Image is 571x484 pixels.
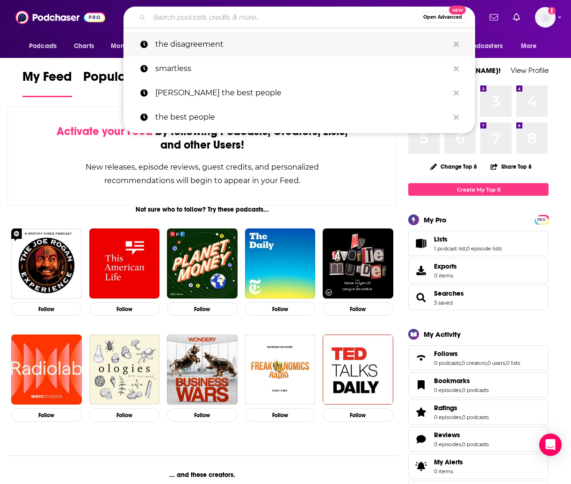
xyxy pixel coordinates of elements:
[425,161,483,172] button: Change Top 8
[412,406,430,419] a: Ratings
[449,6,466,14] span: New
[434,458,463,466] span: My Alerts
[15,8,105,26] img: Podchaser - Follow, Share and Rate Podcasts
[167,228,238,299] img: Planet Money
[408,183,549,196] a: Create My Top 8
[245,228,316,299] img: The Daily
[462,441,489,448] a: 0 podcasts
[434,235,502,243] a: Lists
[462,387,489,393] a: 0 podcasts
[123,105,475,129] a: the best people
[539,434,562,456] div: Open Intercom Messenger
[434,387,461,393] a: 0 episodes
[408,345,549,370] span: Follows
[462,360,486,366] a: 0 creators
[434,468,463,475] span: 0 items
[452,37,516,55] button: open menu
[167,302,238,316] button: Follow
[434,235,448,243] span: Lists
[155,105,449,129] p: the best people
[11,228,82,299] img: The Joe Rogan Experience
[434,349,458,358] span: Follows
[55,125,350,152] div: by following Podcasts, Creators, Lists, and other Users!
[323,228,393,299] img: My Favorite Murder with Karen Kilgariff and Georgia Hardstark
[167,408,238,422] button: Follow
[89,228,160,299] img: This American Life
[408,372,549,398] span: Bookmarks
[486,360,487,366] span: ,
[434,414,461,420] a: 0 episodes
[408,231,549,256] span: Lists
[506,360,520,366] a: 0 lists
[465,245,466,252] span: ,
[68,37,100,55] a: Charts
[419,12,466,23] button: Open AdvancedNew
[535,7,556,28] img: User Profile
[434,262,457,270] span: Exports
[22,37,69,55] button: open menu
[461,414,462,420] span: ,
[408,258,549,283] a: Exports
[535,7,556,28] span: Logged in as susansaulny
[89,302,160,316] button: Follow
[408,399,549,425] span: Ratings
[490,157,532,176] button: Share Top 8
[323,408,393,422] button: Follow
[434,404,457,412] span: Ratings
[434,245,465,252] a: 1 podcast list
[461,360,462,366] span: ,
[434,377,470,385] span: Bookmarks
[57,124,152,138] span: Activate your Feed
[412,351,430,364] a: Follows
[511,66,549,75] a: View Profile
[89,408,160,422] button: Follow
[412,237,430,250] a: Lists
[461,387,462,393] span: ,
[11,335,82,405] img: Radiolab
[466,245,502,252] a: 0 episode lists
[245,335,316,405] img: Freakonomics Radio
[89,335,160,405] img: Ologies with Alie Ward
[123,57,475,81] a: smartless
[535,7,556,28] button: Show profile menu
[434,404,489,412] a: Ratings
[408,427,549,452] span: Reviews
[123,81,475,105] a: [PERSON_NAME] the best people
[434,360,461,366] a: 0 podcasts
[22,69,72,90] span: My Feed
[412,433,430,446] a: Reviews
[536,216,547,223] a: PRO
[434,289,464,298] a: Searches
[408,285,549,310] span: Searches
[434,377,489,385] a: Bookmarks
[424,215,447,224] div: My Pro
[412,291,430,304] a: Searches
[123,7,475,28] div: Search podcasts, credits, & more...
[424,330,461,339] div: My Activity
[458,40,503,53] span: For Podcasters
[509,9,524,25] a: Show notifications dropdown
[412,460,430,473] span: My Alerts
[412,378,430,391] a: Bookmarks
[487,360,505,366] a: 0 users
[7,471,397,479] div: ... and these creators.
[167,335,238,405] img: Business Wars
[521,40,537,53] span: More
[155,57,449,81] p: smartless
[323,335,393,405] a: TED Talks Daily
[434,431,460,439] span: Reviews
[7,206,397,214] div: Not sure who to follow? Try these podcasts...
[536,216,547,223] span: PRO
[123,32,475,57] a: the disagreement
[434,441,461,448] a: 0 episodes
